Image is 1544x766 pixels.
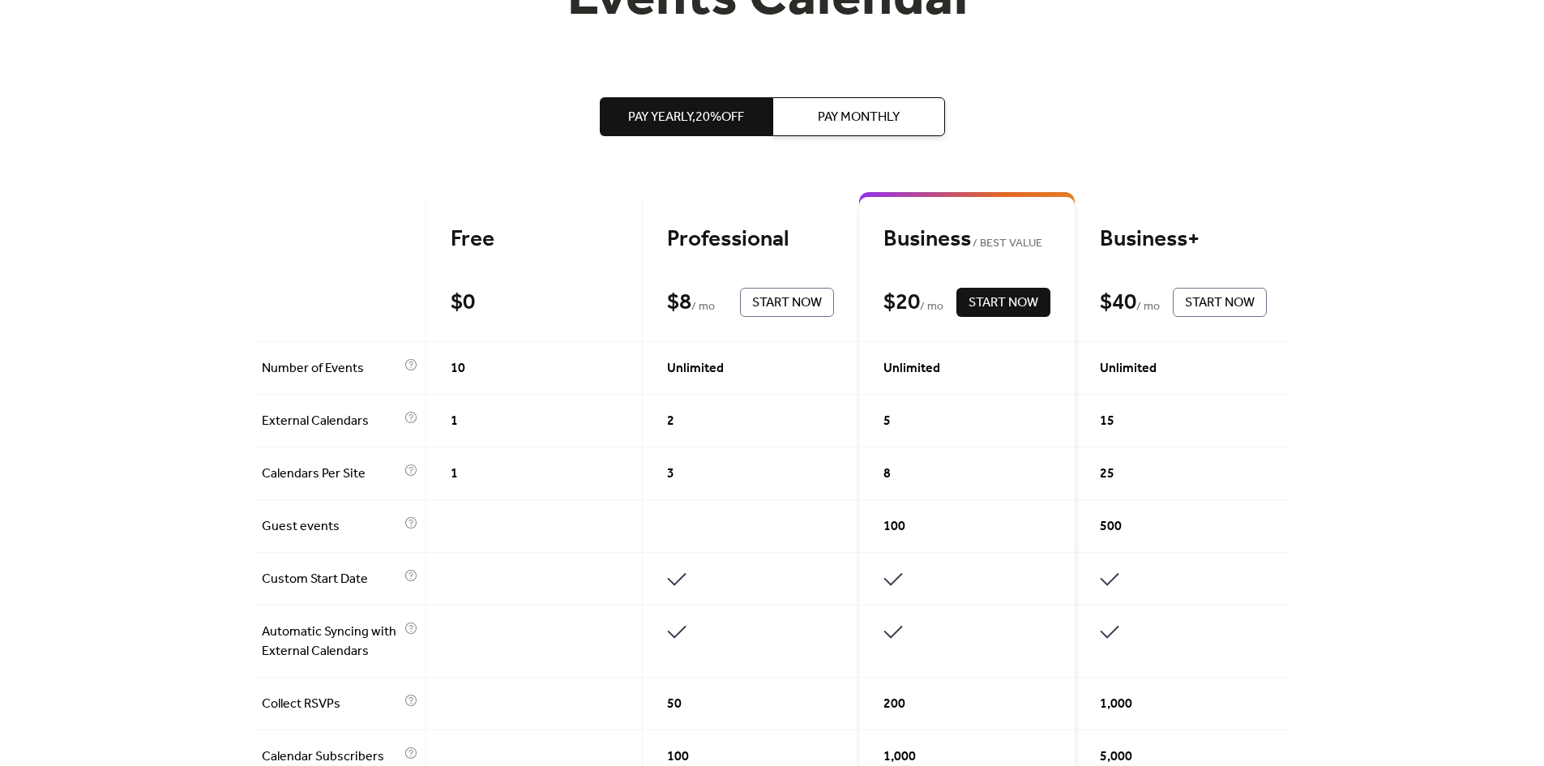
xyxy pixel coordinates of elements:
[1136,297,1160,317] span: / mo
[691,297,715,317] span: / mo
[752,293,822,313] span: Start Now
[262,570,400,589] span: Custom Start Date
[883,517,905,537] span: 100
[451,412,458,431] span: 1
[956,288,1050,317] button: Start Now
[772,97,945,136] button: Pay Monthly
[451,225,618,254] div: Free
[1173,288,1267,317] button: Start Now
[667,464,674,484] span: 3
[1100,359,1157,379] span: Unlimited
[1100,695,1132,714] span: 1,000
[262,464,400,484] span: Calendars Per Site
[883,359,940,379] span: Unlimited
[1100,225,1267,254] div: Business+
[883,289,920,317] div: $ 20
[1100,464,1114,484] span: 25
[600,97,772,136] button: Pay Yearly,20%off
[883,464,891,484] span: 8
[883,225,1050,254] div: Business
[1100,289,1136,317] div: $ 40
[262,695,400,714] span: Collect RSVPs
[262,412,400,431] span: External Calendars
[1100,517,1122,537] span: 500
[262,517,400,537] span: Guest events
[451,464,458,484] span: 1
[920,297,943,317] span: / mo
[883,412,891,431] span: 5
[667,225,834,254] div: Professional
[451,289,475,317] div: $ 0
[969,293,1038,313] span: Start Now
[667,289,691,317] div: $ 8
[262,359,400,379] span: Number of Events
[451,359,465,379] span: 10
[262,623,400,661] span: Automatic Syncing with External Calendars
[628,108,744,127] span: Pay Yearly, 20% off
[1100,412,1114,431] span: 15
[667,359,724,379] span: Unlimited
[1185,293,1255,313] span: Start Now
[667,412,674,431] span: 2
[971,234,1043,254] span: BEST VALUE
[818,108,900,127] span: Pay Monthly
[740,288,834,317] button: Start Now
[883,695,905,714] span: 200
[667,695,682,714] span: 50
